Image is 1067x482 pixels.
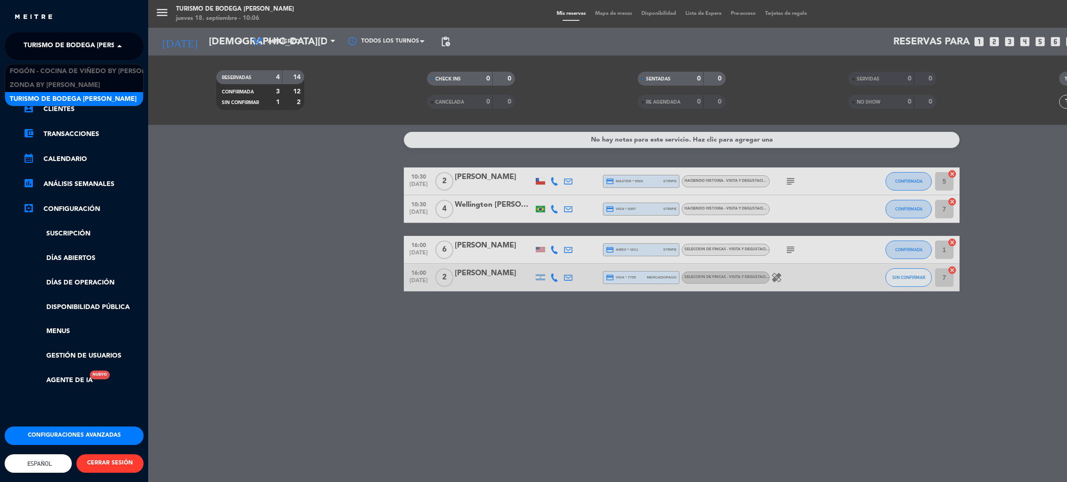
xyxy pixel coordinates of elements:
[76,454,144,473] button: CERRAR SESIÓN
[23,179,144,190] a: assessmentANÁLISIS SEMANALES
[23,229,144,239] a: Suscripción
[23,153,34,164] i: calendar_month
[23,128,34,139] i: account_balance_wallet
[24,37,151,56] span: Turismo de Bodega [PERSON_NAME]
[10,80,100,91] span: Zonda by [PERSON_NAME]
[23,104,144,115] a: account_boxClientes
[10,66,172,77] span: Fogón - Cocina de viñedo by [PERSON_NAME]
[23,253,144,264] a: Días abiertos
[90,371,110,379] div: Nuevo
[23,178,34,189] i: assessment
[23,375,93,386] a: Agente de IANuevo
[23,103,34,114] i: account_box
[23,326,144,337] a: Menus
[5,426,144,445] button: Configuraciones avanzadas
[10,94,137,105] span: Turismo de Bodega [PERSON_NAME]
[25,460,52,467] span: Español
[23,278,144,288] a: Días de Operación
[23,302,144,313] a: Disponibilidad pública
[23,204,144,215] a: Configuración
[23,154,144,165] a: calendar_monthCalendario
[23,203,34,214] i: settings_applications
[14,14,53,21] img: MEITRE
[23,351,144,361] a: Gestión de usuarios
[23,129,144,140] a: account_balance_walletTransacciones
